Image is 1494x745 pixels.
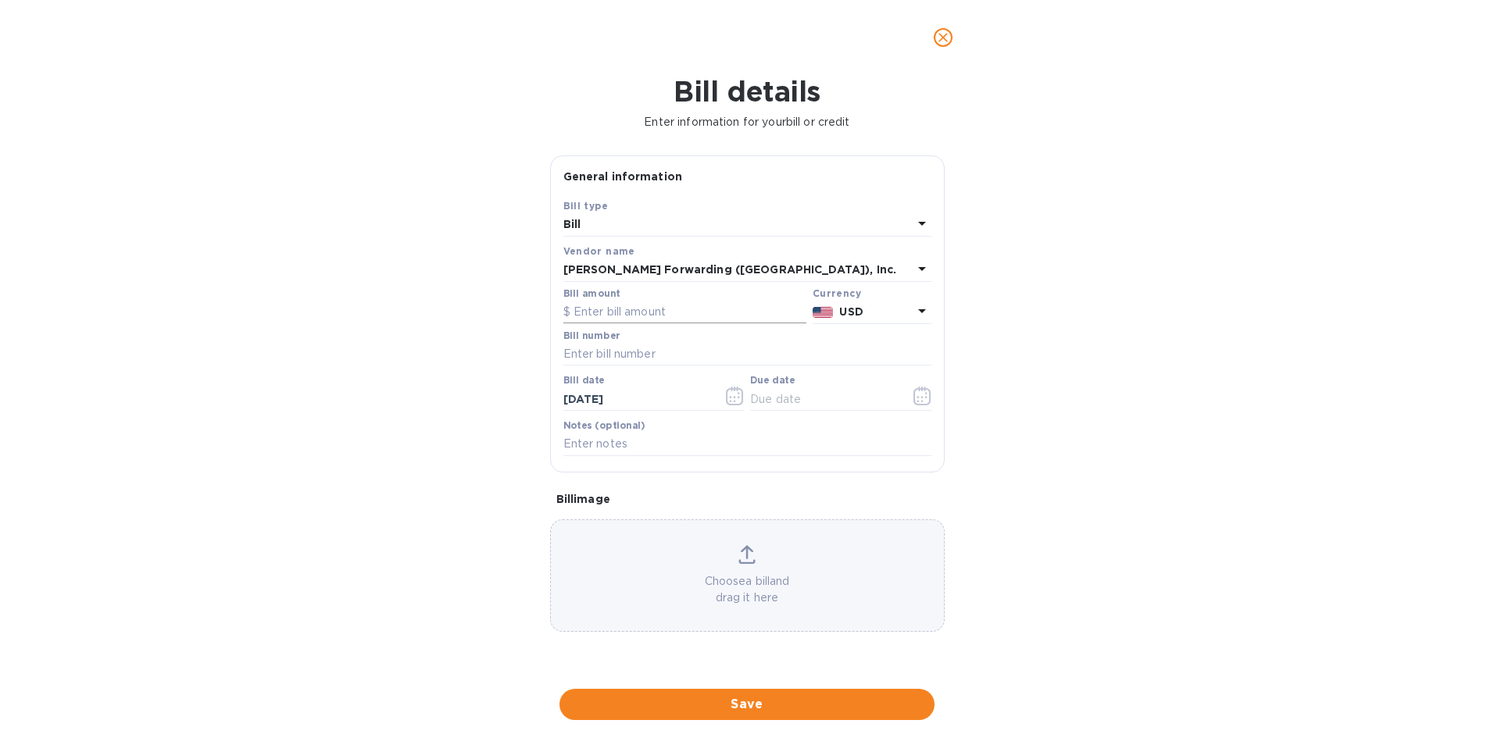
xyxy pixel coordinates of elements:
[563,170,683,183] b: General information
[13,114,1481,130] p: Enter information for your bill or credit
[750,387,898,411] input: Due date
[813,307,834,318] img: USD
[563,200,609,212] b: Bill type
[13,75,1481,108] h1: Bill details
[813,287,861,299] b: Currency
[572,695,922,714] span: Save
[563,263,897,276] b: [PERSON_NAME] Forwarding ([GEOGRAPHIC_DATA]), Inc.
[559,689,935,720] button: Save
[551,573,944,606] p: Choose a bill and drag it here
[563,218,581,230] b: Bill
[750,376,795,386] label: Due date
[924,19,962,56] button: close
[563,376,605,386] label: Bill date
[556,491,938,507] p: Bill image
[563,387,711,411] input: Select date
[563,421,645,430] label: Notes (optional)
[563,433,931,456] input: Enter notes
[563,245,635,257] b: Vendor name
[563,301,806,324] input: $ Enter bill amount
[563,289,620,298] label: Bill amount
[563,343,931,366] input: Enter bill number
[563,331,620,340] label: Bill number
[839,305,863,318] b: USD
